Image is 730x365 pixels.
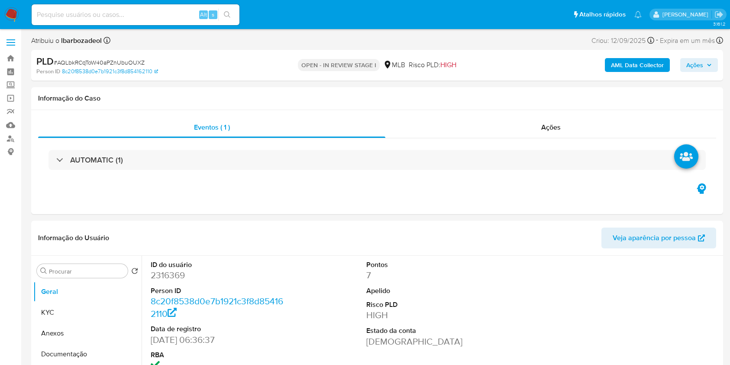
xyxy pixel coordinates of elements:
[611,58,664,72] b: AML Data Collector
[541,122,561,132] span: Ações
[200,10,207,19] span: Alt
[656,35,658,46] span: -
[31,36,102,46] span: Atribuiu o
[33,344,142,365] button: Documentação
[212,10,214,19] span: s
[660,36,715,46] span: Expira em um mês
[714,10,724,19] a: Sair
[131,267,138,277] button: Retornar ao pedido padrão
[48,150,706,170] div: AUTOMATIC (1)
[36,68,60,75] b: Person ID
[151,334,286,346] dd: [DATE] 06:36:37
[151,260,286,270] dt: ID do usuário
[605,58,670,72] button: AML Data Collector
[298,59,380,71] p: OPEN - IN REVIEW STAGE I
[366,300,501,310] dt: Risco PLD
[409,60,456,70] span: Risco PLD:
[366,269,501,281] dd: 7
[366,260,501,270] dt: Pontos
[40,267,47,274] button: Procurar
[151,269,286,281] dd: 2316369
[151,324,286,334] dt: Data de registro
[151,350,286,360] dt: RBA
[38,234,109,242] h1: Informação do Usuário
[440,60,456,70] span: HIGH
[33,281,142,302] button: Geral
[680,58,718,72] button: Ações
[33,323,142,344] button: Anexos
[33,302,142,323] button: KYC
[151,295,283,319] a: 8c20f8538d0e7b1921c3f8d854162110
[38,94,716,103] h1: Informação do Caso
[383,60,405,70] div: MLB
[59,36,102,46] b: lbarbozadeol
[49,267,124,275] input: Procurar
[686,58,703,72] span: Ações
[366,326,501,336] dt: Estado da conta
[634,11,642,18] a: Notificações
[32,9,239,20] input: Pesquise usuários ou casos...
[151,286,286,296] dt: Person ID
[601,228,716,248] button: Veja aparência por pessoa
[218,9,236,21] button: search-icon
[366,309,501,321] dd: HIGH
[579,10,626,19] span: Atalhos rápidos
[36,54,54,68] b: PLD
[366,336,501,348] dd: [DEMOGRAPHIC_DATA]
[54,58,145,67] span: # AQLbkRCqToW40aPZnUbuOUXZ
[591,35,654,46] div: Criou: 12/09/2025
[366,286,501,296] dt: Apelido
[613,228,696,248] span: Veja aparência por pessoa
[194,122,230,132] span: Eventos ( 1 )
[70,155,123,165] h3: AUTOMATIC (1)
[62,68,158,75] a: 8c20f8538d0e7b1921c3f8d854162110
[662,10,711,19] p: lucas.barboza@mercadolivre.com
